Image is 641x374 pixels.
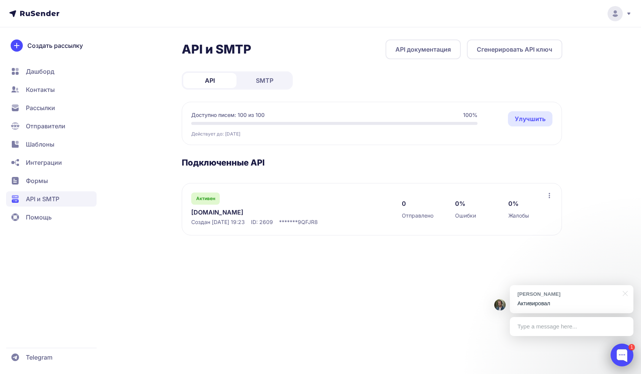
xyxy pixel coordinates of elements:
[463,111,478,119] span: 100%
[494,299,506,311] img: Владимир
[26,67,54,76] span: Дашборд
[402,212,433,219] span: Отправлено
[26,353,52,362] span: Telegram
[191,208,347,217] a: [DOMAIN_NAME]
[26,213,52,222] span: Помощь
[298,218,318,226] span: 9QFJR8
[251,218,273,226] span: ID: 2609
[191,111,265,119] span: Доступно писем: 100 из 100
[182,42,251,57] h2: API и SMTP
[510,317,633,336] div: Type a message here...
[455,212,476,219] span: Ошибки
[6,350,97,365] a: Telegram
[508,199,519,208] span: 0%
[508,111,552,126] a: Улучшить
[455,199,465,208] span: 0%
[191,131,240,137] span: Действует до: [DATE]
[27,41,83,50] span: Создать рассылку
[182,157,562,168] h3: Подключенные API
[26,122,65,131] span: Отправители
[26,176,48,185] span: Формы
[26,140,54,149] span: Шаблоны
[183,73,236,88] a: API
[386,39,461,59] a: API документация
[517,290,618,298] div: [PERSON_NAME]
[256,76,273,85] span: SMTP
[26,85,55,94] span: Контакты
[191,218,245,226] span: Создан [DATE] 19:23
[26,194,59,204] span: API и SMTP
[402,199,406,208] span: 0
[26,103,55,112] span: Рассылки
[517,300,626,308] p: Активировал
[238,73,291,88] a: SMTP
[467,39,562,59] button: Сгенерировать API ключ
[508,212,529,219] span: Жалобы
[628,344,635,350] div: 1
[205,76,215,85] span: API
[196,196,215,202] span: Активен
[26,158,62,167] span: Интеграции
